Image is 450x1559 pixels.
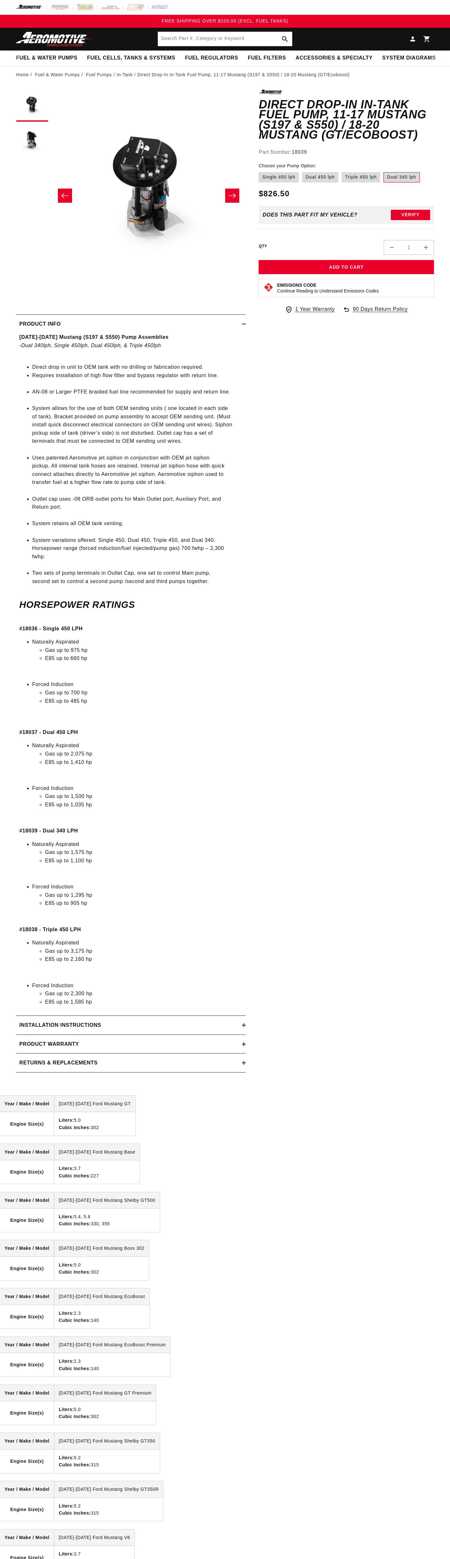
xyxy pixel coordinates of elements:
[45,947,243,955] li: Gas up to 3,175 hp
[45,689,243,697] li: Gas up to 700 hp
[59,1311,74,1316] strong: Liters:
[11,51,82,66] summary: Fuel & Water Pumps
[45,857,243,873] li: E85 up to 1,100 hp
[54,1337,170,1353] td: [DATE]-[DATE] Ford Mustang EcoBoost Premium
[59,1166,74,1171] strong: Liters:
[59,1214,74,1219] strong: Liters:
[59,1221,91,1226] strong: Cubic Inches:
[45,848,243,857] li: Gas up to 1,575 hp
[54,1192,160,1209] td: [DATE]-[DATE] Ford Mustang Shelby GT500
[259,162,317,169] legend: Choose your Pump Option:
[185,55,238,61] span: Fuel Regulators
[16,125,48,157] button: Load image 2 in gallery view
[54,1353,170,1377] td: 2.3 140
[32,363,243,371] li: Direct drop in unit to OEM tank with no drilling or fabrication required.
[32,519,243,536] li: System retains all OEM tank venting.
[296,55,372,61] span: Accessories & Specialty
[32,536,243,569] li: System variations offered: Single 450, Dual 450, Triple 450, and Dual 340. Horsepower range (forc...
[19,729,78,735] strong: #18037 - Dual 450 LPH
[16,89,48,122] button: Load image 1 in gallery view
[291,51,377,66] summary: Accessories & Specialty
[32,569,243,585] li: Two sets of pump terminals in Outlet Cap, one set to control Main pump, second set to control a s...
[54,1240,149,1257] td: [DATE]-[DATE] Ford Mustang Boss 302
[45,801,243,817] li: E85 up to 1,035 hp
[54,1208,160,1232] td: 5.4, 5.8 330, 355
[383,172,420,182] label: Dual 340 lph
[32,495,243,520] li: Outlet cap uses -08 ORB outlet ports for Main Outlet port, Auxiliary Port, and Return port.
[54,1529,134,1546] td: [DATE]-[DATE] Ford Mustang V6
[391,210,430,220] button: Verify
[54,1288,149,1305] td: [DATE]-[DATE] Ford Mustang EcoBoost
[343,305,408,320] a: 90 Days Return Policy
[277,288,379,294] p: Continue Reading to Understand Emissions Codes
[59,1551,74,1556] strong: Liters:
[54,1385,156,1401] td: [DATE]-[DATE] Ford Mustang GT Premium
[248,55,286,61] span: Fuel Filters
[285,305,335,313] a: 1 Year Warranty
[19,927,81,932] strong: #18038 - Triple 450 LPH
[45,646,243,654] li: Gas up to 975 hp
[59,1510,91,1516] strong: Cubic Inches:
[16,71,434,78] nav: breadcrumbs
[59,1125,91,1130] strong: Cubic Inches:
[45,697,243,705] li: E85 up to 485 hp
[59,1269,91,1275] strong: Cubic Inches:
[45,792,243,801] li: Gas up to 1,500 hp
[377,51,440,66] summary: System Diagrams
[59,1262,74,1267] strong: Liters:
[45,891,243,899] li: Gas up to 1,295 hp
[19,1059,97,1067] h2: Returns & replacements
[162,18,288,23] span: FREE SHIPPING OVER $109.00 (EXCL. FUEL TANKS)
[137,71,350,78] li: Direct Drop-In In-Tank Fuel Pump, 11-17 Mustang (S197 & S550) / 18-20 Mustang (GT/Ecoboost)
[16,1035,246,1053] summary: Product warranty
[158,32,292,46] input: Search Part #, Category or Keyword
[54,1498,163,1521] td: 5.2 315
[277,283,316,288] strong: Emissions Code
[259,260,434,274] button: Add to Cart
[54,1160,140,1184] td: 3.7 227
[59,1118,74,1123] strong: Liters:
[54,1305,149,1328] td: 2.3 140
[32,981,243,1006] li: Forced Induction
[32,939,243,971] li: Naturally Aspirated
[278,32,292,46] button: Search Part #, Category or Keyword
[59,1366,91,1371] strong: Cubic Inches:
[32,371,243,388] li: Requires installation of high flow filter and bypass regulator with return line.
[259,244,267,249] label: QTY
[54,1144,140,1160] td: [DATE]-[DATE] Ford Mustang Base
[45,955,243,971] li: E85 up to 2,160 hp
[32,840,243,873] li: Naturally Aspirated
[16,1016,246,1035] summary: Installation Instructions
[16,1053,246,1072] summary: Returns & replacements
[19,828,78,833] strong: #18039 - Dual 340 LPH
[59,1414,91,1419] strong: Cubic Inches:
[19,320,61,328] h2: Product Info
[32,680,243,705] li: Forced Induction
[14,32,94,47] img: Aeromotive
[45,758,243,775] li: E85 up to 1,410 hp
[59,1503,74,1508] strong: Liters:
[54,1433,160,1449] td: [DATE]-[DATE] Ford Mustang Shelby GT350
[54,1481,163,1498] td: [DATE]-[DATE] Ford Mustang Shelby GT350R
[32,388,243,404] li: AN-08 or Larger PTFE braided fuel line recommended for supply and return line.
[58,189,72,203] button: Slide left
[180,51,243,66] summary: Fuel Regulators
[292,149,307,155] strong: 18039
[59,1173,91,1178] strong: Cubic Inches:
[342,172,380,182] label: Triple 450 lph
[16,71,29,78] a: Home
[54,1401,156,1425] td: 5.0 302
[45,654,243,671] li: E85 up to 660 hp
[32,741,243,774] li: Naturally Aspirated
[86,71,112,78] a: Fuel Pumps
[19,1021,101,1029] h2: Installation Instructions
[32,883,243,915] li: Forced Induction
[19,343,161,348] em: -Dual 340lph, Single 450lph, Dual 450lph, & Triple 450lph
[262,212,357,218] div: Does This part fit My vehicle?
[116,71,137,78] li: In-Tank
[59,1318,91,1323] strong: Cubic Inches:
[16,55,78,61] span: Fuel & Water Pumps
[225,189,239,203] button: Slide right
[59,1462,91,1467] strong: Cubic Inches:
[54,1112,135,1136] td: 5.0 302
